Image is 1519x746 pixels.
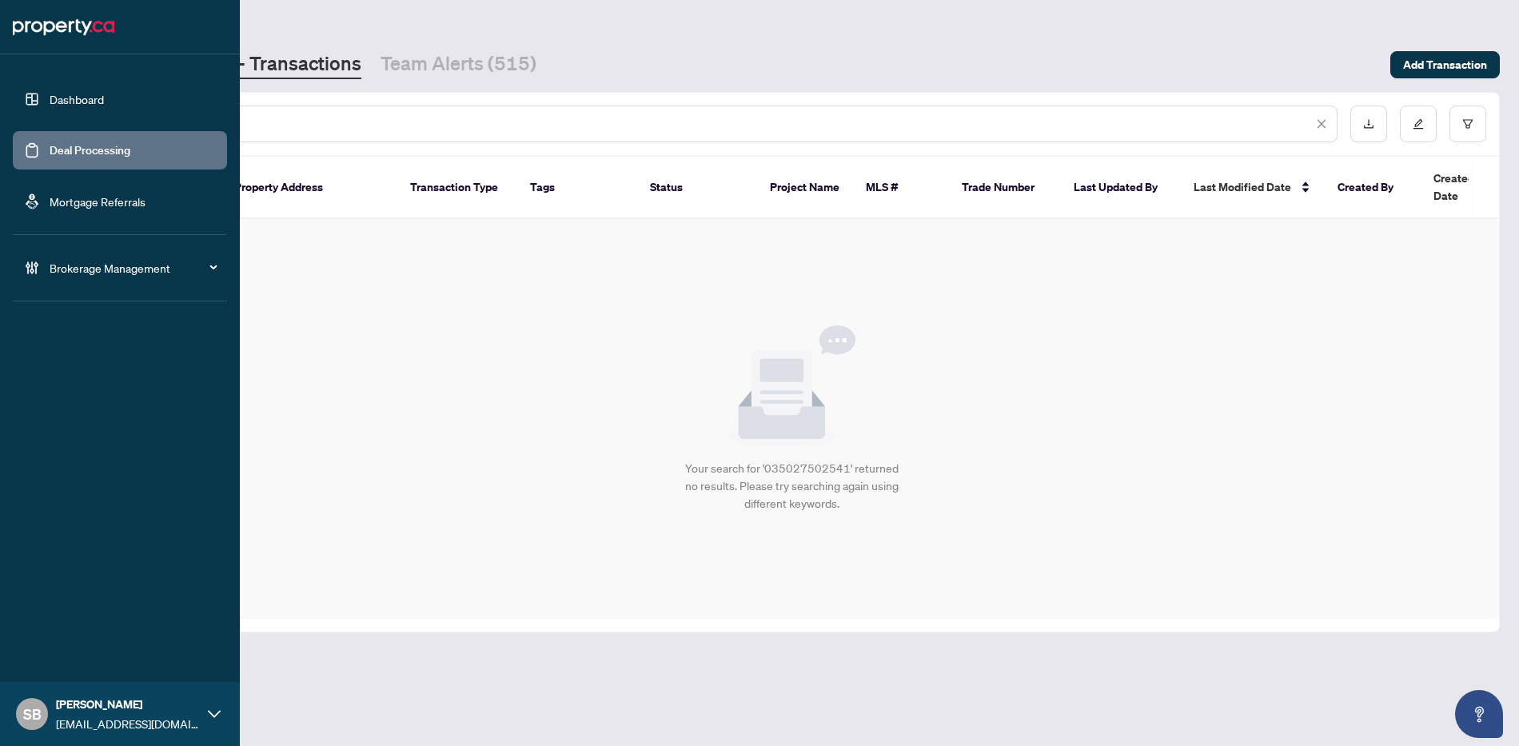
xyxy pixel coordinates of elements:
button: Add Transaction [1390,51,1500,78]
button: download [1350,106,1387,142]
span: [PERSON_NAME] [56,696,200,713]
span: SB [23,703,42,725]
span: edit [1413,118,1424,130]
img: logo [13,14,114,40]
th: Last Updated By [1061,157,1181,219]
span: [EMAIL_ADDRESS][DOMAIN_NAME] [56,715,200,732]
span: Add Transaction [1403,52,1487,78]
a: Team Alerts (515) [381,50,536,79]
span: Created Date [1433,170,1501,205]
span: close [1316,118,1327,130]
div: Your search for '035027502541' returned no results. Please try searching again using different ke... [684,460,900,513]
span: Last Modified Date [1194,178,1291,196]
span: download [1363,118,1374,130]
th: Trade Number [949,157,1061,219]
span: filter [1462,118,1473,130]
button: edit [1400,106,1437,142]
button: filter [1449,106,1486,142]
th: Created By [1325,157,1421,219]
th: MLS # [853,157,949,219]
button: Open asap [1455,690,1503,738]
th: Tags [517,157,637,219]
a: Mortgage Referrals [50,194,146,209]
th: Project Name [757,157,853,219]
th: Status [637,157,757,219]
img: Null State Icon [728,325,855,447]
th: Last Modified Date [1181,157,1325,219]
a: Dashboard [50,92,104,106]
th: Transaction Type [397,157,517,219]
th: Property Address [221,157,397,219]
span: Brokerage Management [50,259,216,277]
a: Deal Processing [50,143,130,158]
